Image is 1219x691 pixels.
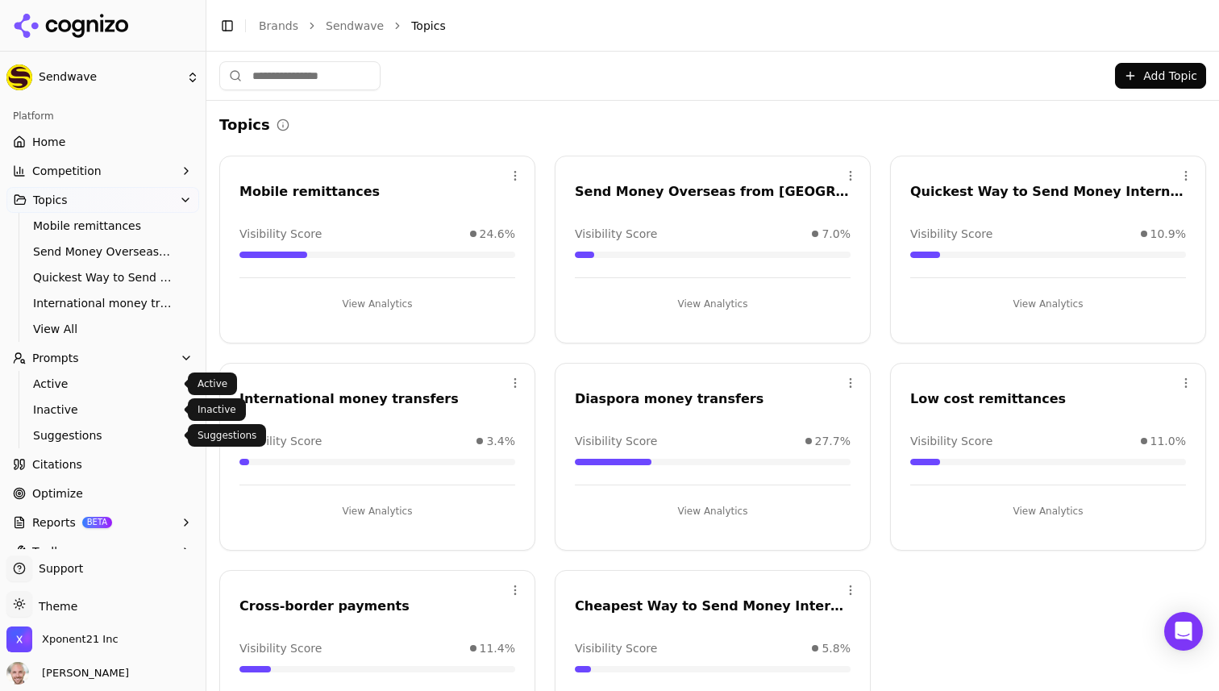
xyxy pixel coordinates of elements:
a: Citations [6,452,199,477]
div: Open Intercom Messenger [1164,612,1203,651]
span: [PERSON_NAME] [35,666,129,681]
div: Mobile remittances [239,182,515,202]
a: International money transfers [27,292,180,314]
span: Visibility Score [239,640,322,656]
a: Sendwave [326,18,384,34]
span: Toolbox [32,543,75,560]
a: Home [6,129,199,155]
span: Visibility Score [910,226,992,242]
span: Visibility Score [239,226,322,242]
button: View Analytics [910,291,1186,317]
span: Active [33,376,173,392]
a: Mobile remittances [27,214,180,237]
a: Quickest Way to Send Money International [27,266,180,289]
div: International money transfers [239,389,515,409]
span: 24.6% [480,226,515,242]
div: Send Money Overseas from [GEOGRAPHIC_DATA] [575,182,851,202]
div: Quickest Way to Send Money International [910,182,1186,202]
span: Visibility Score [239,433,322,449]
nav: breadcrumb [259,18,1174,34]
span: Prompts [32,350,79,366]
a: Brands [259,19,298,32]
a: Inactive [27,398,180,421]
div: Platform [6,103,199,129]
span: Support [32,560,83,577]
span: Sendwave [39,70,180,85]
img: Will Melton [6,662,29,685]
span: Theme [32,600,77,613]
a: Optimize [6,481,199,506]
div: Low cost remittances [910,389,1186,409]
a: Send Money Overseas from [GEOGRAPHIC_DATA] [27,240,180,263]
span: Visibility Score [575,226,657,242]
button: Add Topic [1115,63,1206,89]
span: 10.9% [1150,226,1186,242]
button: Open user button [6,662,129,685]
span: Topics [33,192,68,208]
span: Inactive [33,402,173,418]
div: Cheapest Way to Send Money Internationally [575,597,851,616]
span: Citations [32,456,82,472]
h2: Topics [219,114,270,136]
span: Home [32,134,65,150]
button: Open organization switcher [6,626,119,652]
span: 11.4% [480,640,515,656]
span: 5.8% [822,640,851,656]
button: Topics [6,187,199,213]
span: Optimize [32,485,83,502]
a: Suggestions [27,424,180,447]
a: Active [27,373,180,395]
button: View Analytics [239,291,515,317]
button: ReportsBETA [6,510,199,535]
span: Reports [32,514,76,531]
span: International money transfers [33,295,173,311]
button: View Analytics [910,498,1186,524]
p: Inactive [198,403,236,416]
span: 3.4% [486,433,515,449]
a: View All [27,318,180,340]
button: Prompts [6,345,199,371]
span: BETA [82,517,112,528]
button: Competition [6,158,199,184]
div: Cross-border payments [239,597,515,616]
p: Active [198,377,227,390]
span: Send Money Overseas from [GEOGRAPHIC_DATA] [33,244,173,260]
span: Visibility Score [910,433,992,449]
button: View Analytics [575,291,851,317]
span: Topics [411,18,446,34]
span: Suggestions [33,427,173,443]
span: Xponent21 Inc [42,632,119,647]
span: Competition [32,163,102,179]
span: Quickest Way to Send Money International [33,269,173,285]
span: 27.7% [815,433,851,449]
img: Sendwave [6,65,32,90]
span: 7.0% [822,226,851,242]
button: View Analytics [239,498,515,524]
span: Visibility Score [575,640,657,656]
span: 11.0% [1150,433,1186,449]
div: Diaspora money transfers [575,389,851,409]
p: Suggestions [198,429,256,442]
button: Toolbox [6,539,199,564]
span: Visibility Score [575,433,657,449]
span: Mobile remittances [33,218,173,234]
img: Xponent21 Inc [6,626,32,652]
button: View Analytics [575,498,851,524]
span: View All [33,321,173,337]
